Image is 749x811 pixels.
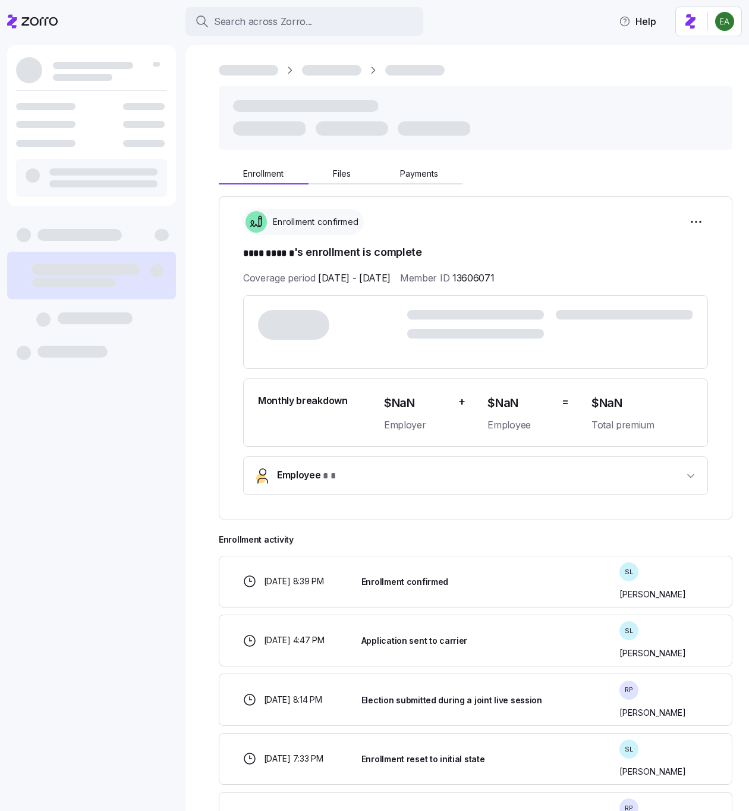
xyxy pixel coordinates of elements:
[333,170,351,178] span: Files
[487,418,552,433] span: Employee
[384,418,449,433] span: Employer
[619,707,686,719] span: [PERSON_NAME]
[244,457,707,494] button: Employee* *
[264,575,324,587] span: [DATE] 8:39 PM
[625,569,633,575] span: S L
[361,576,448,588] span: Enrollment confirmed
[361,635,467,647] span: Application sent to carrier
[243,170,284,178] span: Enrollment
[214,14,312,29] span: Search across Zorro...
[619,647,686,659] span: [PERSON_NAME]
[277,468,336,484] span: Employee
[619,14,656,29] span: Help
[625,687,633,693] span: R P
[609,10,666,33] button: Help
[715,12,734,31] img: 825f81ac18705407de6586dd0afd9873
[361,753,485,765] span: Enrollment reset to initial state
[361,694,542,706] span: Election submitted during a joint live session
[264,753,323,765] span: [DATE] 7:33 PM
[619,588,686,600] span: [PERSON_NAME]
[400,271,494,286] span: Member ID
[243,245,708,261] h1: 's enrollment is complete
[219,534,732,546] span: Enrollment activity
[458,393,465,411] span: +
[384,393,449,413] span: $NaN
[625,746,633,753] span: S L
[269,216,358,228] span: Enrollment confirmed
[591,418,693,433] span: Total premium
[591,393,693,413] span: $NaN
[185,7,423,36] button: Search across Zorro...
[625,628,633,634] span: S L
[400,170,438,178] span: Payments
[562,393,569,411] span: =
[487,393,552,413] span: $NaN
[264,694,322,706] span: [DATE] 8:14 PM
[619,766,686,778] span: [PERSON_NAME]
[318,271,391,286] span: [DATE] - [DATE]
[258,393,348,408] span: Monthly breakdown
[243,271,391,286] span: Coverage period
[264,634,325,646] span: [DATE] 4:47 PM
[452,271,494,286] span: 13606071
